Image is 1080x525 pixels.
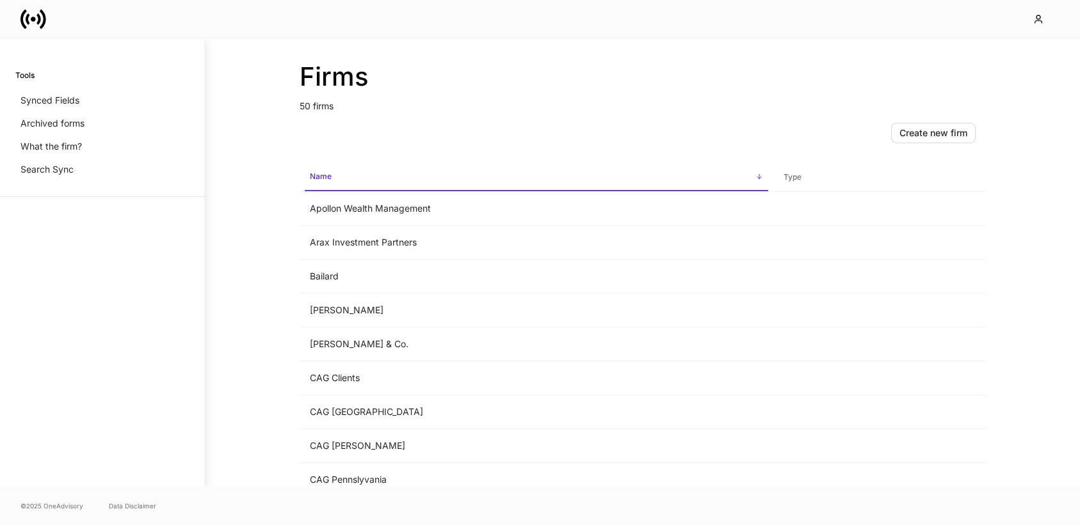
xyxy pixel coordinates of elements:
[300,395,773,429] td: CAG [GEOGRAPHIC_DATA]
[784,171,802,183] h6: Type
[20,501,83,511] span: © 2025 OneAdvisory
[899,129,967,137] div: Create new firm
[109,501,156,511] a: Data Disclaimer
[300,429,773,463] td: CAG [PERSON_NAME]
[15,69,35,81] h6: Tools
[300,61,986,92] h2: Firms
[300,327,773,361] td: [PERSON_NAME] & Co.
[300,226,773,260] td: Arax Investment Partners
[300,92,986,113] p: 50 firms
[15,158,189,181] a: Search Sync
[15,135,189,158] a: What the firm?
[300,361,773,395] td: CAG Clients
[300,294,773,327] td: [PERSON_NAME]
[305,164,768,191] span: Name
[778,164,981,191] span: Type
[300,192,773,226] td: Apollon Wealth Management
[300,260,773,294] td: Bailard
[891,123,976,143] button: Create new firm
[20,163,74,176] p: Search Sync
[20,140,82,153] p: What the firm?
[310,170,332,182] h6: Name
[300,463,773,497] td: CAG Pennslyvania
[15,112,189,135] a: Archived forms
[15,89,189,112] a: Synced Fields
[20,94,79,107] p: Synced Fields
[20,117,85,130] p: Archived forms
